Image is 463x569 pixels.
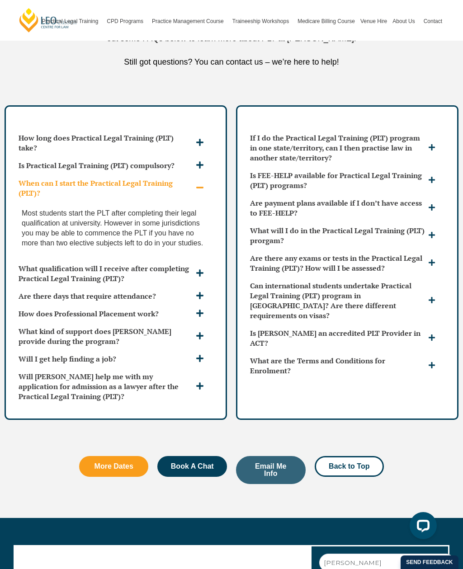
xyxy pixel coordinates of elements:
span: Back to Top [329,463,369,470]
a: Practical Legal Training [39,2,104,41]
h3: If I do the Practical Legal Training (PLT) program in one state/territory, can I then practise la... [250,133,426,163]
h3: How does Professional Placement work? [19,309,194,319]
h3: How long does Practical Legal Training (PLT) take? [19,133,194,153]
span: Most students start the PLT after completing their legal qualification at university. However in ... [22,209,203,247]
a: Venue Hire [358,2,390,41]
h3: What will I do in the Practical Legal Training (PLT) prorgam? [250,226,426,245]
p: Still got questions? You can contact us – we’re here to help! [14,57,449,67]
a: About Us [390,2,420,41]
a: [PERSON_NAME] Centre for Law [18,7,78,33]
h3: Are payment plans available if I don’t have access to FEE-HELP? [250,198,426,218]
span: Book A Chat [171,463,214,470]
h3: Is FEE-HELP available for Practical Legal Training (PLT) programs? [250,170,426,190]
a: Email Me Info [236,456,306,484]
h3: Will [PERSON_NAME] help me with my application for admission as a lawyer after the Practical Lega... [19,371,194,401]
span: More Dates [94,463,133,470]
a: Book A Chat [157,456,227,477]
a: More Dates [79,456,149,477]
a: CPD Programs [104,2,149,41]
a: Medicare Billing Course [295,2,358,41]
h3: When can I start the Practical Legal Training (PLT)? [19,178,194,198]
a: Contact [421,2,445,41]
h3: Are there days that require attendance? [19,291,194,301]
a: Practice Management Course [149,2,230,41]
h3: What kind of support does [PERSON_NAME] provide during the program? [19,326,194,346]
h3: Can international students undertake Practical Legal Training (PLT) program in [GEOGRAPHIC_DATA]?... [250,281,426,320]
h3: What are the Terms and Conditions for Enrolment? [250,356,426,376]
h3: Are there any exams or tests in the Practical Legal Training (PLT)? How will I be assessed? [250,253,426,273]
h3: Is Practical Legal Training (PLT) compulsory? [19,160,194,170]
h3: What qualification will I receive after completing Practical Legal Training (PLT)? [19,263,194,283]
h3: Will I get help finding a job? [19,354,194,364]
a: Traineeship Workshops [230,2,295,41]
iframe: LiveChat chat widget [402,508,440,546]
a: Back to Top [315,456,384,477]
span: Email Me Info [248,463,293,477]
h3: Is [PERSON_NAME] an accredited PLT Provider in ACT? [250,328,426,348]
